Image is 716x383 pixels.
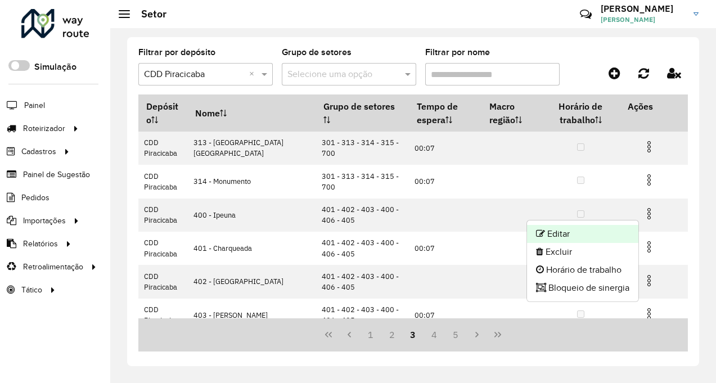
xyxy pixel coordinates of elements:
button: 1 [360,324,381,345]
td: 301 - 313 - 314 - 315 - 700 [316,132,409,165]
td: 00:07 [409,232,481,265]
span: Cadastros [21,146,56,157]
span: Retroalimentação [23,261,83,273]
span: Painel de Sugestão [23,169,90,181]
button: Next Page [466,324,488,345]
td: CDD Piracicaba [138,132,188,165]
td: CDD Piracicaba [138,232,188,265]
button: 3 [403,324,424,345]
h3: [PERSON_NAME] [601,3,685,14]
button: 2 [381,324,403,345]
td: 314 - Monumento [188,165,316,198]
th: Nome [188,94,316,132]
h2: Setor [130,8,166,20]
button: Previous Page [339,324,361,345]
label: Simulação [34,60,76,74]
th: Tempo de espera [409,94,481,132]
li: Horário de trabalho [527,261,638,279]
label: Filtrar por nome [425,46,490,59]
td: 400 - Ipeuna [188,199,316,232]
label: Filtrar por depósito [138,46,215,59]
span: Roteirizador [23,123,65,134]
button: Last Page [487,324,508,345]
label: Grupo de setores [282,46,352,59]
td: 00:07 [409,132,481,165]
td: 401 - Charqueada [188,232,316,265]
td: 401 - 402 - 403 - 400 - 406 - 405 [316,232,409,265]
span: Importações [23,215,66,227]
th: Macro região [481,94,541,132]
td: 403 - [PERSON_NAME] [188,299,316,332]
td: 00:07 [409,299,481,332]
th: Depósito [138,94,188,132]
li: Bloqueio de sinergia [527,279,638,297]
button: 4 [424,324,445,345]
td: 301 - 313 - 314 - 315 - 700 [316,165,409,198]
td: CDD Piracicaba [138,165,188,198]
span: [PERSON_NAME] [601,15,685,25]
td: 313 - [GEOGRAPHIC_DATA] [GEOGRAPHIC_DATA] [188,132,316,165]
td: CDD Piracicaba [138,299,188,332]
td: 00:07 [409,165,481,198]
a: Contato Rápido [574,2,598,26]
span: Pedidos [21,192,49,204]
td: 401 - 402 - 403 - 400 - 406 - 405 [316,199,409,232]
th: Horário de trabalho [541,94,620,132]
th: Grupo de setores [316,94,409,132]
td: 402 - [GEOGRAPHIC_DATA] [188,265,316,298]
li: Editar [527,225,638,243]
span: Tático [21,284,42,296]
button: 5 [445,324,466,345]
span: Painel [24,100,45,111]
th: Ações [620,94,687,118]
li: Excluir [527,243,638,261]
td: CDD Piracicaba [138,199,188,232]
span: Clear all [249,67,259,81]
td: 401 - 402 - 403 - 400 - 406 - 405 [316,265,409,298]
span: Relatórios [23,238,58,250]
button: First Page [318,324,339,345]
td: 401 - 402 - 403 - 400 - 406 - 405 [316,299,409,332]
td: CDD Piracicaba [138,265,188,298]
